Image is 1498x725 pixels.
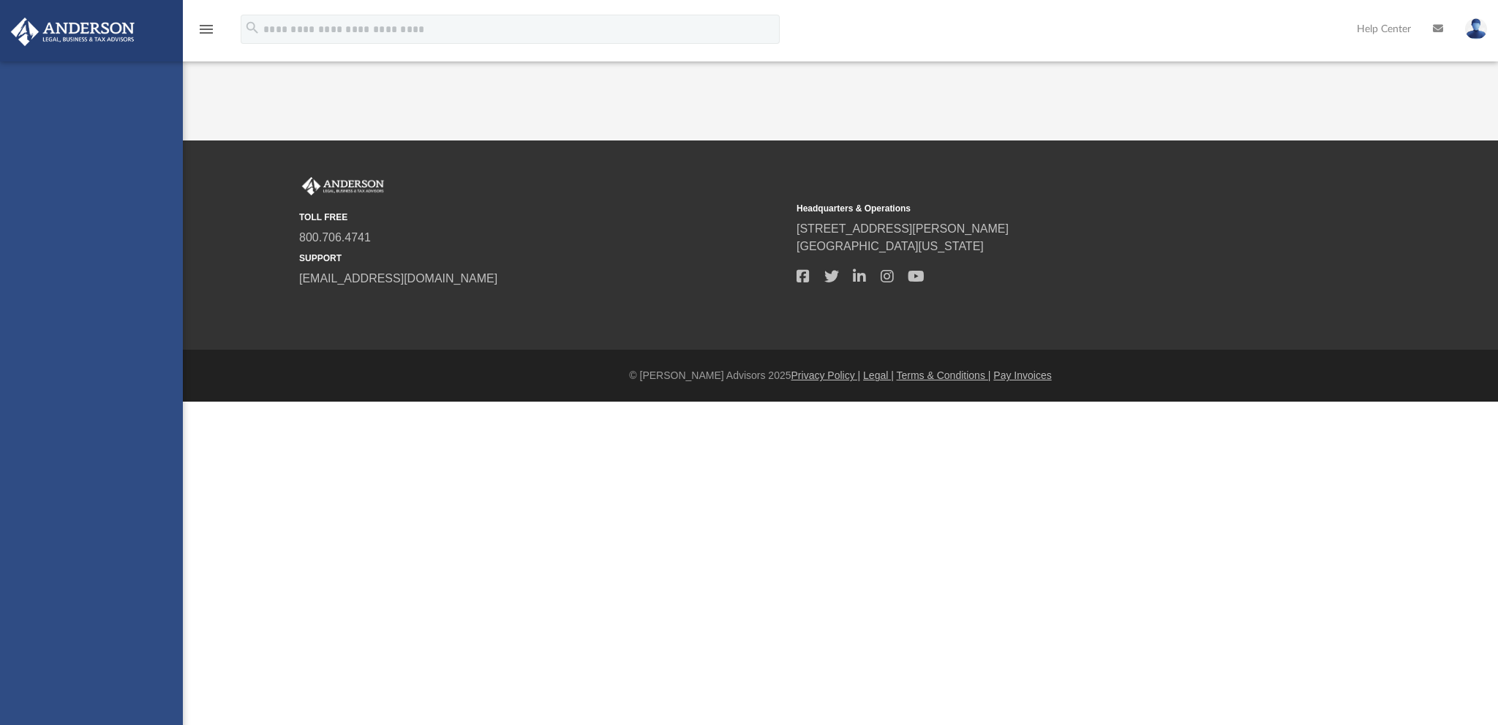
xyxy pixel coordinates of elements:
i: search [244,20,260,36]
a: Terms & Conditions | [897,369,991,381]
small: SUPPORT [299,252,786,265]
small: TOLL FREE [299,211,786,224]
i: menu [197,20,215,38]
a: Privacy Policy | [791,369,861,381]
a: [GEOGRAPHIC_DATA][US_STATE] [797,240,984,252]
a: 800.706.4741 [299,231,371,244]
a: menu [197,28,215,38]
a: Pay Invoices [993,369,1051,381]
small: Headquarters & Operations [797,202,1284,215]
a: Legal | [863,369,894,381]
img: Anderson Advisors Platinum Portal [7,18,139,46]
img: User Pic [1465,18,1487,40]
div: © [PERSON_NAME] Advisors 2025 [183,368,1498,383]
img: Anderson Advisors Platinum Portal [299,177,387,196]
a: [STREET_ADDRESS][PERSON_NAME] [797,222,1009,235]
a: [EMAIL_ADDRESS][DOMAIN_NAME] [299,272,497,285]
